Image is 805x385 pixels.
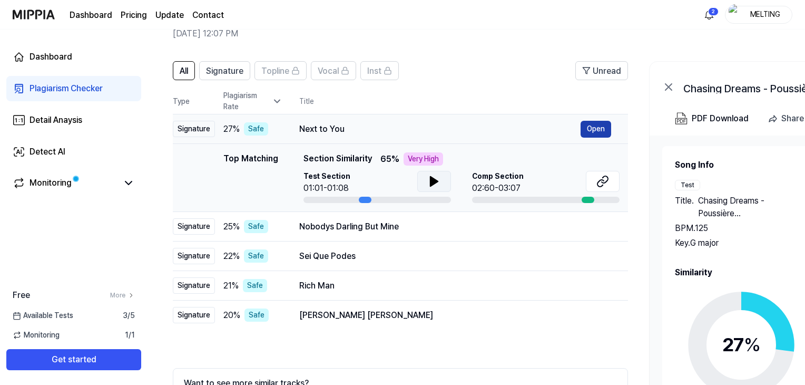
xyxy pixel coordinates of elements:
span: Vocal [318,65,339,78]
a: Dashboard [6,44,141,70]
div: Detail Anaysis [30,114,82,127]
div: Signature [173,277,215,294]
span: 3 / 5 [123,310,135,321]
span: Comp Section [472,171,524,182]
img: 알림 [703,8,715,21]
div: 27 [722,331,761,359]
span: Test Section [303,171,350,182]
div: 01:01-01:08 [303,182,350,195]
button: profileMELTING [725,6,792,24]
div: Test [675,180,700,190]
th: Title [299,89,628,114]
div: Safe [244,122,268,136]
img: PDF Download [675,112,688,125]
a: Pricing [121,9,147,22]
span: Available Tests [13,310,73,321]
th: Type [173,89,215,114]
div: Detect AI [30,146,65,158]
div: Very High [404,152,443,166]
span: Signature [206,65,243,78]
span: 27 % [223,123,240,136]
div: BPM. 125 [675,222,802,235]
span: 20 % [223,309,240,322]
span: 65 % [380,153,399,166]
a: Detect AI [6,139,141,165]
span: 25 % [223,220,240,233]
div: 02:60-03:07 [472,182,524,195]
div: Share [781,112,804,126]
div: PDF Download [692,112,749,126]
div: Signature [173,248,215,264]
div: Key. G major [675,237,802,249]
div: Plagiarism Checker [30,82,103,95]
a: Monitoring [13,177,118,189]
div: 2 [708,7,719,16]
button: 알림2 [701,6,718,23]
div: Signature [173,121,215,137]
div: Safe [244,309,269,322]
a: Contact [192,9,224,22]
div: Rich Man [299,280,611,292]
div: Next to You [299,123,581,136]
a: Detail Anaysis [6,108,141,133]
div: Nobodys Darling But Mine [299,220,611,233]
span: Chasing Dreams - Poussière [PERSON_NAME] [698,195,802,220]
span: Free [13,289,30,302]
button: Vocal [311,61,356,80]
span: Unread [593,65,621,78]
a: Plagiarism Checker [6,76,141,101]
button: Inst [360,61,399,80]
div: Plagiarism Rate [223,90,282,112]
button: Signature [199,61,250,80]
span: % [744,333,761,356]
h2: [DATE] 12:07 PM [173,27,728,40]
div: Top Matching [223,152,278,203]
button: Unread [575,61,628,80]
div: Safe [244,249,268,263]
span: All [180,65,188,78]
div: Signature [173,218,215,235]
div: MELTING [744,8,786,20]
span: Title . [675,195,694,220]
a: Dashboard [70,9,112,22]
a: Update [155,9,184,22]
div: Sei Que Podes [299,250,611,263]
span: Inst [367,65,381,78]
div: Dashboard [30,51,72,63]
img: profile [729,4,741,25]
a: More [110,291,135,300]
div: Signature [173,307,215,323]
div: Monitoring [30,177,72,189]
span: Topline [261,65,289,78]
span: 21 % [223,280,239,292]
button: Open [581,121,611,138]
button: Get started [6,349,141,370]
button: All [173,61,195,80]
span: 1 / 1 [125,330,135,341]
div: Safe [243,279,267,292]
span: Section Similarity [303,152,372,166]
button: Topline [254,61,307,80]
button: PDF Download [673,108,751,129]
div: [PERSON_NAME] [PERSON_NAME] [299,309,611,322]
span: Monitoring [13,330,60,341]
div: Safe [244,220,268,233]
span: 22 % [223,250,240,263]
